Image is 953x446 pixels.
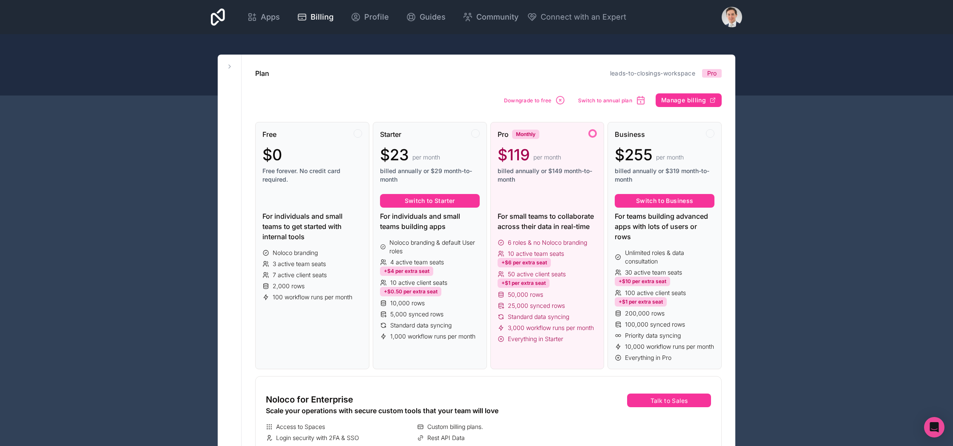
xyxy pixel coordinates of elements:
[625,353,671,362] span: Everything in Pro
[508,270,566,278] span: 50 active client seats
[498,211,597,232] div: For small teams to collaborate across their data in real-time
[390,321,452,330] span: Standard data syncing
[255,68,269,78] h1: Plan
[344,8,396,26] a: Profile
[575,92,649,108] button: Switch to annual plan
[380,129,401,139] span: Starter
[273,282,305,290] span: 2,000 rows
[390,310,443,319] span: 5,000 synced rows
[924,417,944,437] div: Open Intercom Messenger
[290,8,340,26] a: Billing
[508,238,587,247] span: 6 roles & no Noloco branding
[615,194,714,208] button: Switch to Business
[615,129,645,139] span: Business
[707,69,717,78] span: Pro
[508,290,543,299] span: 50,000 rows
[266,394,353,405] span: Noloco for Enterprise
[508,324,594,332] span: 3,000 workflow runs per month
[261,11,280,23] span: Apps
[262,146,282,163] span: $0
[380,211,480,232] div: For individuals and small teams building apps
[380,146,409,163] span: $23
[273,260,326,268] span: 3 active team seats
[476,11,518,23] span: Community
[508,313,569,321] span: Standard data syncing
[615,146,653,163] span: $255
[498,278,550,288] div: +$1 per extra seat
[380,287,441,296] div: +$0.50 per extra seat
[498,258,551,267] div: +$6 per extra seat
[456,8,525,26] a: Community
[390,278,447,287] span: 10 active client seats
[625,249,714,266] span: Unlimited roles & data consultation
[262,129,276,139] span: Free
[508,249,564,258] span: 10 active team seats
[412,153,440,162] span: per month
[533,153,561,162] span: per month
[615,277,670,286] div: +$10 per extra seat
[625,342,714,351] span: 10,000 workflow runs per month
[498,146,530,163] span: $119
[541,11,626,23] span: Connect with an Expert
[240,8,287,26] a: Apps
[399,8,452,26] a: Guides
[262,211,362,242] div: For individuals and small teams to get started with internal tools
[615,297,667,307] div: +$1 per extra seat
[427,423,483,431] span: Custom billing plans.
[266,405,564,416] div: Scale your operations with secure custom tools that your team will love
[273,249,318,257] span: Noloco branding
[501,92,568,108] button: Downgrade to free
[273,293,352,301] span: 100 workflow runs per month
[390,332,475,341] span: 1,000 workflow runs per month
[276,423,325,431] span: Access to Spaces
[389,238,479,255] span: Noloco branding & default User roles
[610,70,695,77] a: leads-to-closings-workspace
[508,301,565,310] span: 25,000 synced rows
[276,434,359,442] span: Login security with 2FA & SSO
[390,299,425,307] span: 10,000 rows
[661,96,706,104] span: Manage billing
[380,167,480,184] span: billed annually or $29 month-to-month
[625,309,665,318] span: 200,000 rows
[427,434,465,442] span: Rest API Data
[615,211,714,242] div: For teams building advanced apps with lots of users or rows
[262,167,362,184] span: Free forever. No credit card required.
[578,97,632,104] span: Switch to annual plan
[615,167,714,184] span: billed annually or $319 month-to-month
[311,11,334,23] span: Billing
[273,271,327,279] span: 7 active client seats
[390,258,444,266] span: 4 active team seats
[625,331,681,340] span: Priority data syncing
[625,289,686,297] span: 100 active client seats
[527,11,626,23] button: Connect with an Expert
[420,11,446,23] span: Guides
[627,394,711,407] button: Talk to Sales
[498,129,509,139] span: Pro
[656,153,684,162] span: per month
[380,266,433,276] div: +$4 per extra seat
[508,335,563,343] span: Everything in Starter
[498,167,597,184] span: billed annually or $149 month-to-month
[504,97,552,104] span: Downgrade to free
[625,320,685,329] span: 100,000 synced rows
[380,194,480,208] button: Switch to Starter
[512,130,539,139] div: Monthly
[656,93,722,107] button: Manage billing
[364,11,389,23] span: Profile
[625,268,682,277] span: 30 active team seats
